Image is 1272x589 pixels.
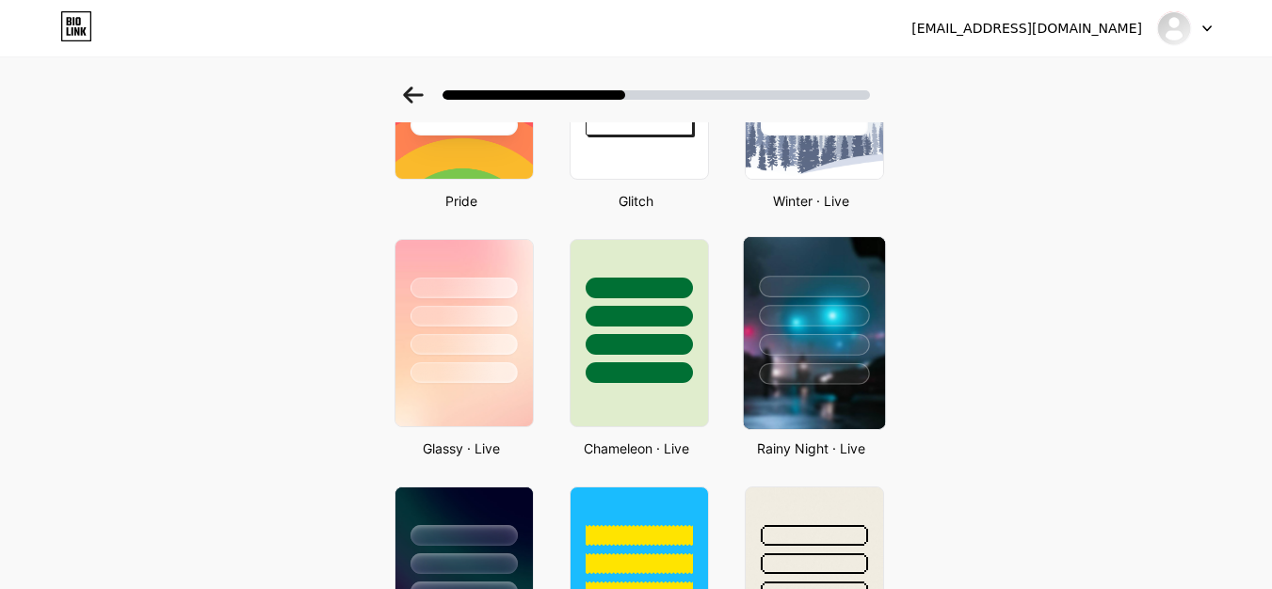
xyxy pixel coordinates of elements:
div: Glitch [564,191,709,211]
div: Pride [389,191,534,211]
div: Winter · Live [739,191,884,211]
div: Chameleon · Live [564,438,709,458]
div: [EMAIL_ADDRESS][DOMAIN_NAME] [911,19,1142,39]
img: rainy_night.jpg [743,237,884,429]
img: AR Abdur Rahman [1156,10,1192,46]
div: Rainy Night · Live [739,438,884,458]
div: Glassy · Live [389,438,534,458]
